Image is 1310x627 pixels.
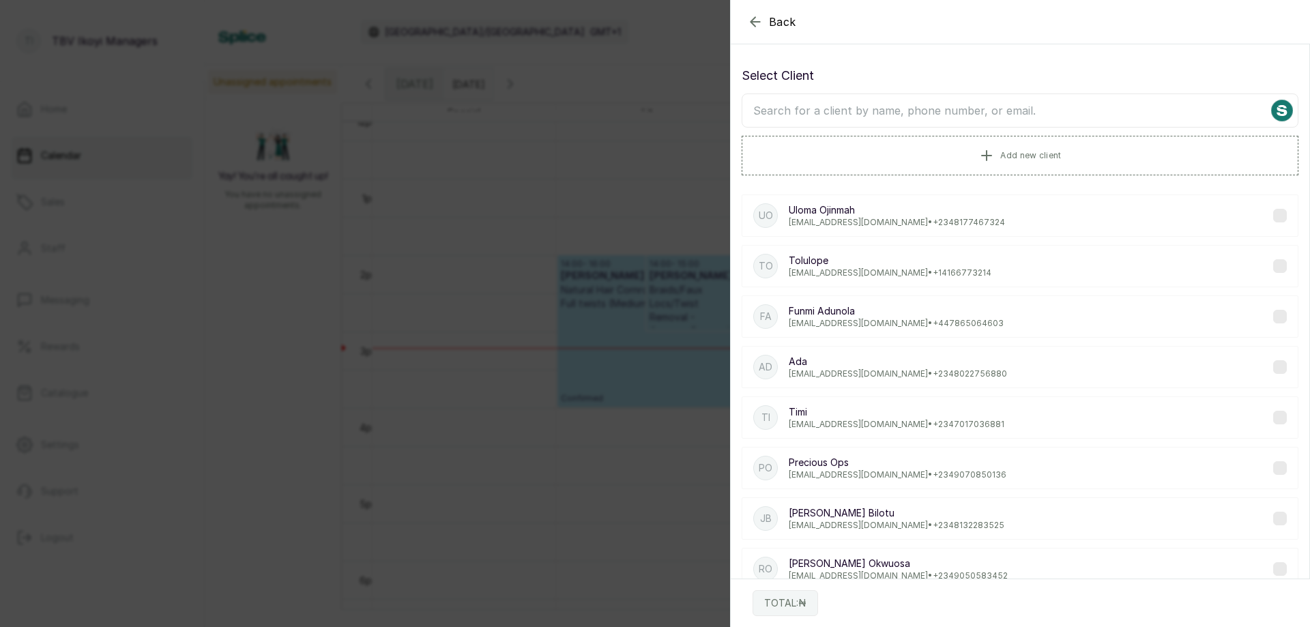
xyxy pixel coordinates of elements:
[789,405,1004,419] p: Timi
[759,562,772,576] p: RO
[759,259,773,273] p: To
[759,209,773,222] p: UO
[789,469,1006,480] p: [EMAIL_ADDRESS][DOMAIN_NAME] • +234 9070850136
[789,456,1006,469] p: Precious Ops
[1000,150,1061,161] span: Add new client
[742,93,1298,128] input: Search for a client by name, phone number, or email.
[760,310,772,323] p: FA
[789,368,1007,379] p: [EMAIL_ADDRESS][DOMAIN_NAME] • +234 8022756880
[789,419,1004,430] p: [EMAIL_ADDRESS][DOMAIN_NAME] • +234 7017036881
[747,14,796,30] button: Back
[764,596,806,610] p: TOTAL: ₦
[761,411,770,424] p: Ti
[760,512,772,525] p: JB
[789,506,1004,520] p: [PERSON_NAME] Bilotu
[789,254,991,267] p: Tolulope
[789,570,1008,581] p: [EMAIL_ADDRESS][DOMAIN_NAME] • +234 9050583452
[789,355,1007,368] p: Ada
[789,557,1008,570] p: [PERSON_NAME] Okwuosa
[789,318,1004,329] p: [EMAIL_ADDRESS][DOMAIN_NAME] • +44 7865064603
[789,304,1004,318] p: Funmi Adunola
[769,14,796,30] span: Back
[742,66,1298,85] p: Select Client
[789,217,1005,228] p: [EMAIL_ADDRESS][DOMAIN_NAME] • +234 8177467324
[742,136,1298,175] button: Add new client
[759,360,772,374] p: Ad
[789,520,1004,531] p: [EMAIL_ADDRESS][DOMAIN_NAME] • +234 8132283525
[789,203,1005,217] p: Uloma Ojinmah
[759,461,772,475] p: PO
[789,267,991,278] p: [EMAIL_ADDRESS][DOMAIN_NAME] • +1 4166773214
